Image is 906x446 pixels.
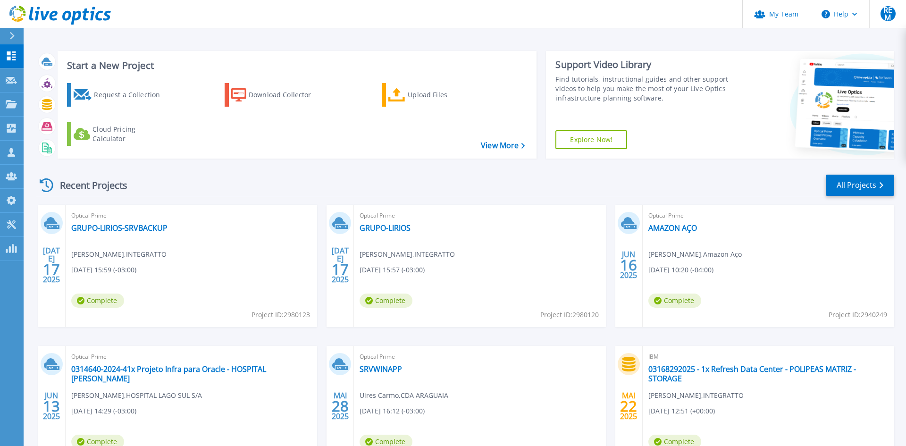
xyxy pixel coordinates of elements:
a: View More [481,141,525,150]
div: Download Collector [249,85,324,104]
span: Complete [360,294,412,308]
span: [PERSON_NAME] , HOSPITAL LAGO SUL S/A [71,390,202,401]
span: [PERSON_NAME] , INTEGRATTO [71,249,167,260]
span: [DATE] 12:51 (+00:00) [648,406,715,416]
span: Uires Carmo , CDA ARAGUAIA [360,390,448,401]
span: IBM [648,352,889,362]
span: [DATE] 15:57 (-03:00) [360,265,425,275]
a: Request a Collection [67,83,172,107]
div: MAI 2025 [620,389,638,423]
span: 16 [620,261,637,269]
span: [DATE] 14:29 (-03:00) [71,406,136,416]
a: GRUPO-LIRIOS [360,223,411,233]
a: 0314640-2024-41x Projeto Infra para Oracle - HOSPITAL [PERSON_NAME] [71,364,311,383]
span: 22 [620,402,637,410]
a: Explore Now! [555,130,627,149]
span: Complete [648,294,701,308]
span: [DATE] 10:20 (-04:00) [648,265,713,275]
h3: Start a New Project [67,60,525,71]
span: Optical Prime [648,210,889,221]
span: Project ID: 2980120 [540,310,599,320]
span: 13 [43,402,60,410]
span: 28 [332,402,349,410]
span: Project ID: 2940249 [829,310,887,320]
div: JUN 2025 [620,248,638,282]
span: 17 [43,265,60,273]
span: Optical Prime [360,352,600,362]
a: All Projects [826,175,894,196]
a: Cloud Pricing Calculator [67,122,172,146]
div: JUN 2025 [42,389,60,423]
span: Project ID: 2980123 [252,310,310,320]
span: 17 [332,265,349,273]
span: Complete [71,294,124,308]
a: 03168292025 - 1x Refresh Data Center - POLIPEAS MATRIZ - STORAGE [648,364,889,383]
span: [PERSON_NAME] , INTEGRATTO [360,249,455,260]
span: [PERSON_NAME] , Amazon Aço [648,249,742,260]
div: Cloud Pricing Calculator [92,125,168,143]
a: AMAZON AÇO [648,223,697,233]
a: Upload Files [382,83,487,107]
a: SRVWINAPP [360,364,402,374]
span: [PERSON_NAME] , INTEGRATTO [648,390,744,401]
div: Find tutorials, instructional guides and other support videos to help you make the most of your L... [555,75,733,103]
span: Optical Prime [71,210,311,221]
span: [DATE] 15:59 (-03:00) [71,265,136,275]
span: Optical Prime [71,352,311,362]
div: Recent Projects [36,174,140,197]
div: MAI 2025 [331,389,349,423]
div: Request a Collection [94,85,169,104]
a: Download Collector [225,83,330,107]
span: Optical Prime [360,210,600,221]
div: Upload Files [408,85,483,104]
span: [DATE] 16:12 (-03:00) [360,406,425,416]
span: REM [881,6,896,21]
a: GRUPO-LIRIOS-SRVBACKUP [71,223,168,233]
div: [DATE] 2025 [331,248,349,282]
div: Support Video Library [555,59,733,71]
div: [DATE] 2025 [42,248,60,282]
